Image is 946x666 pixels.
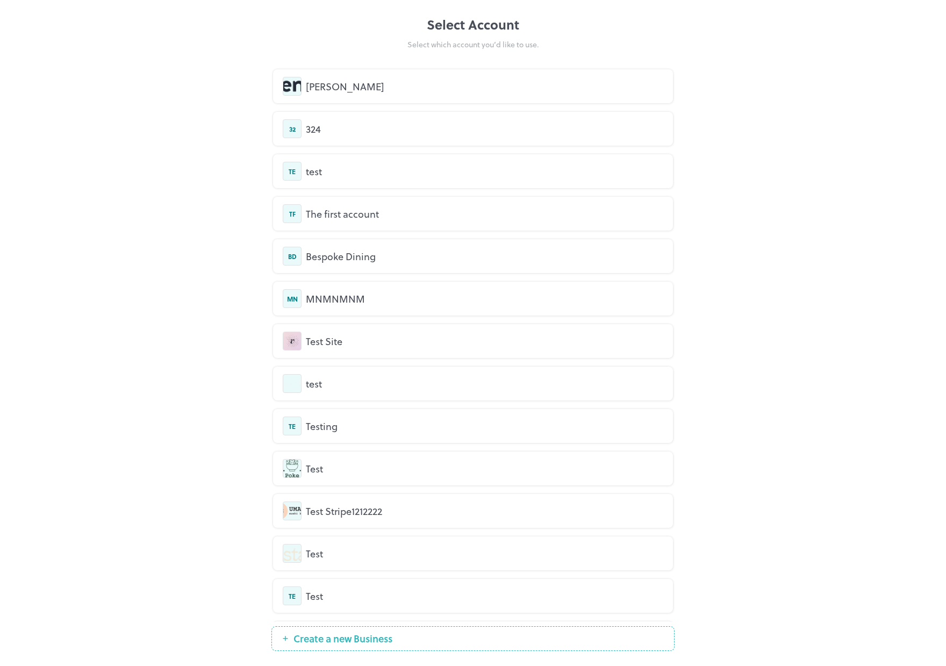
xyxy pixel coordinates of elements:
div: The first account [306,206,663,221]
img: avatar [283,332,301,350]
div: Test Stripe1212222 [306,504,663,518]
div: TE [283,162,302,181]
div: Testing [306,419,663,433]
div: [PERSON_NAME] [306,79,663,94]
div: 324 [306,121,663,136]
div: Test [306,589,663,603]
img: avatar [283,545,301,562]
div: Test [306,461,663,476]
div: test [306,164,663,178]
img: avatar [283,460,301,477]
div: TE [283,417,302,435]
div: 32 [283,119,302,138]
div: Bespoke Dining [306,249,663,263]
img: avatar [283,77,301,95]
img: avatar [283,502,301,520]
div: Select which account you’d like to use. [271,39,675,50]
div: MNMNMNM [306,291,663,306]
div: BD [283,247,302,266]
img: avatar [283,375,301,392]
div: Test Site [306,334,663,348]
div: Test [306,546,663,561]
span: Create a new Business [288,633,398,644]
div: TF [283,204,302,223]
div: TE [283,586,302,605]
button: Create a new Business [271,626,675,651]
div: Select Account [271,15,675,34]
div: test [306,376,663,391]
div: MN [283,289,302,308]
